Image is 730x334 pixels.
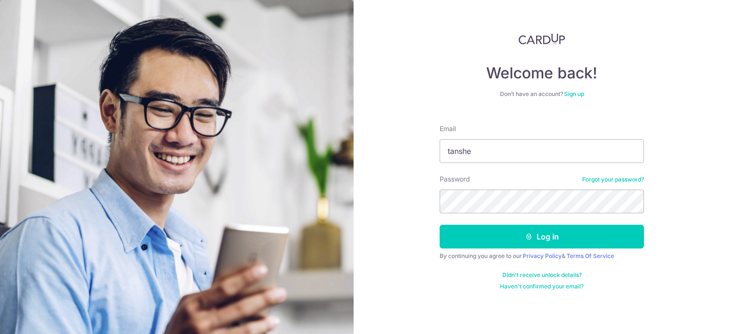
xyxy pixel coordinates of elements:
[564,90,584,97] a: Sign up
[440,124,456,134] label: Email
[502,271,582,279] a: Didn't receive unlock details?
[523,252,562,259] a: Privacy Policy
[500,283,584,290] a: Haven't confirmed your email?
[440,64,644,83] h4: Welcome back!
[440,225,644,248] button: Log in
[519,33,565,45] img: CardUp Logo
[440,90,644,98] div: Don’t have an account?
[440,139,644,163] input: Enter your Email
[440,252,644,260] div: By continuing you agree to our &
[567,252,614,259] a: Terms Of Service
[582,176,644,183] a: Forgot your password?
[440,174,470,184] label: Password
